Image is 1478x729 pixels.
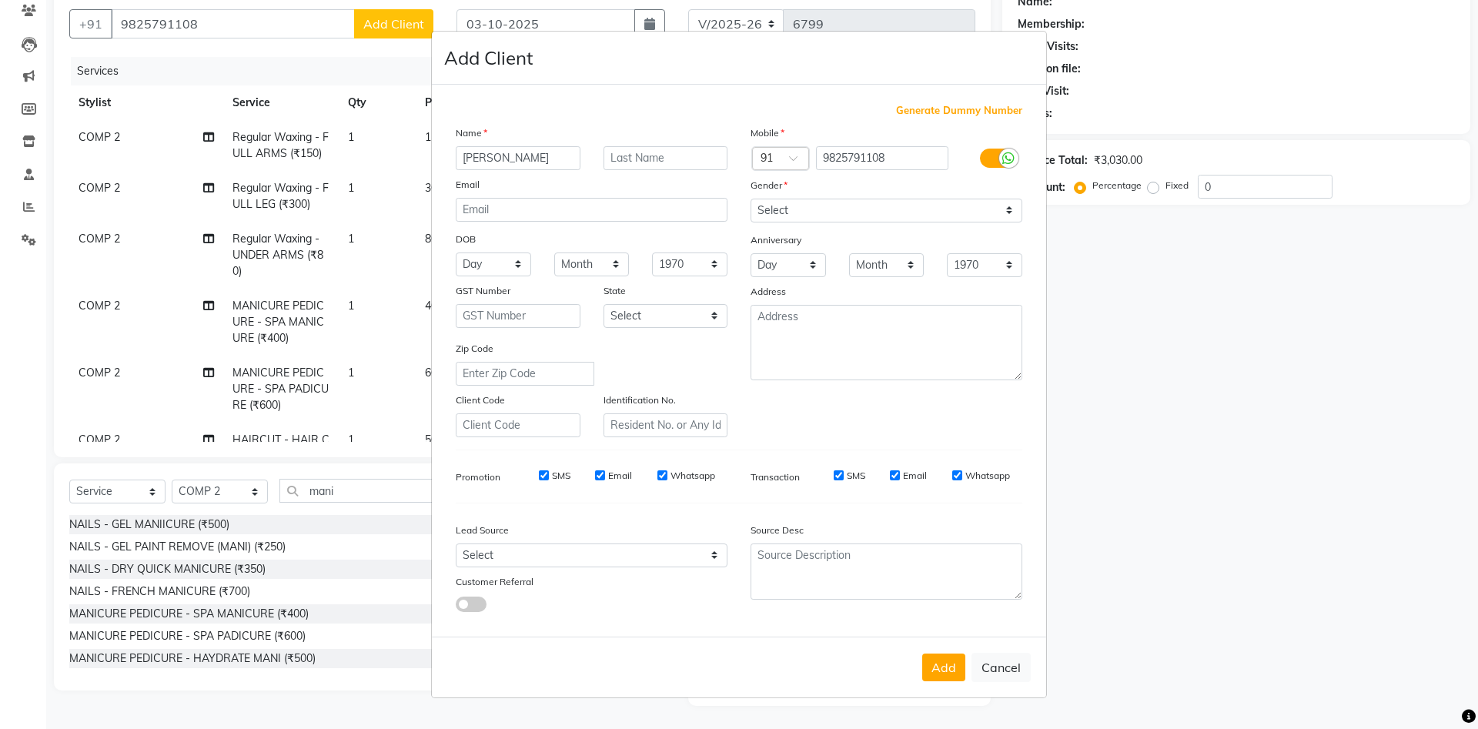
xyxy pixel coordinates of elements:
[847,469,865,483] label: SMS
[670,469,715,483] label: Whatsapp
[816,146,949,170] input: Mobile
[604,393,676,407] label: Identification No.
[903,469,927,483] label: Email
[922,654,965,681] button: Add
[456,178,480,192] label: Email
[751,233,801,247] label: Anniversary
[604,413,728,437] input: Resident No. or Any Id
[456,232,476,246] label: DOB
[751,179,787,192] label: Gender
[456,304,580,328] input: GST Number
[971,653,1031,682] button: Cancel
[456,362,594,386] input: Enter Zip Code
[751,126,784,140] label: Mobile
[751,470,800,484] label: Transaction
[456,575,533,589] label: Customer Referral
[456,523,509,537] label: Lead Source
[456,342,493,356] label: Zip Code
[444,44,533,72] h4: Add Client
[604,284,626,298] label: State
[456,470,500,484] label: Promotion
[456,146,580,170] input: First Name
[896,103,1022,119] span: Generate Dummy Number
[456,126,487,140] label: Name
[456,198,727,222] input: Email
[456,413,580,437] input: Client Code
[608,469,632,483] label: Email
[965,469,1010,483] label: Whatsapp
[456,284,510,298] label: GST Number
[751,285,786,299] label: Address
[552,469,570,483] label: SMS
[604,146,728,170] input: Last Name
[456,393,505,407] label: Client Code
[751,523,804,537] label: Source Desc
